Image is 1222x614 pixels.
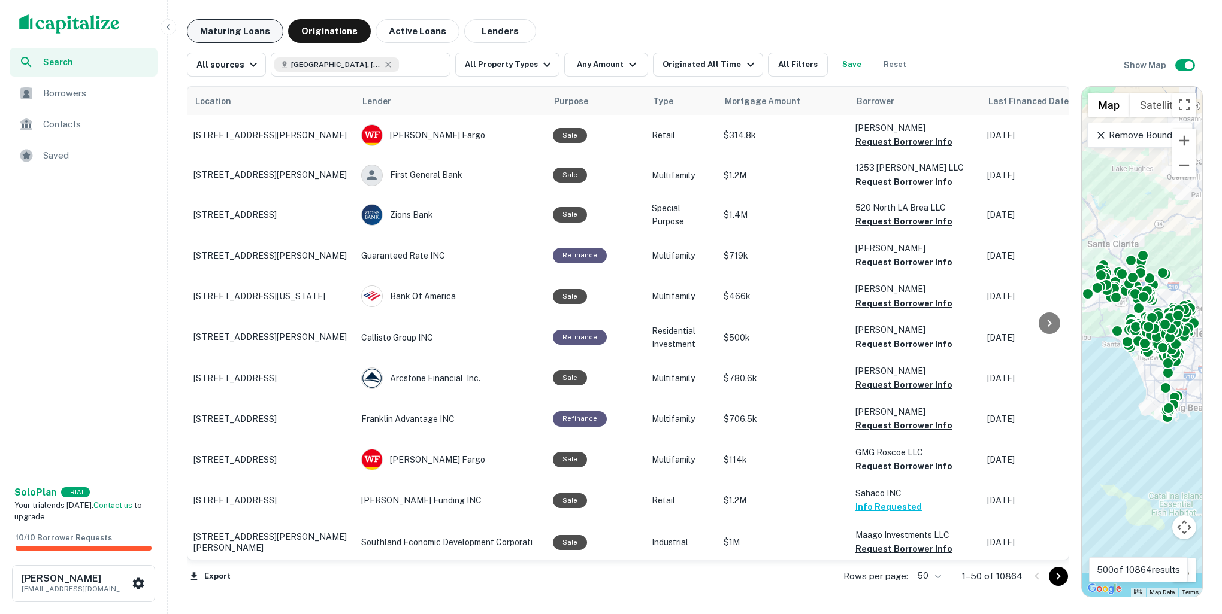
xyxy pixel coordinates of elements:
[14,501,142,522] span: Your trial ends [DATE]. to upgrade.
[855,214,952,229] button: Request Borrower Info
[288,19,371,43] button: Originations
[724,331,843,344] p: $500k
[22,574,129,583] h6: [PERSON_NAME]
[987,536,1095,549] p: [DATE]
[553,289,587,304] div: Sale
[12,565,155,602] button: [PERSON_NAME][EMAIL_ADDRESS][DOMAIN_NAME]
[361,124,541,146] div: [PERSON_NAME] Fargo
[1172,129,1196,153] button: Zoom in
[93,501,132,510] a: Contact us
[547,87,646,115] th: Purpose
[855,323,975,336] p: [PERSON_NAME]
[987,453,1095,466] p: [DATE]
[987,169,1095,182] p: [DATE]
[849,87,981,115] th: Borrower
[553,493,587,508] div: Sale
[464,19,536,43] button: Lenders
[843,569,908,583] p: Rows per page:
[1124,59,1168,72] h6: Show Map
[187,567,234,585] button: Export
[962,569,1023,583] p: 1–50 of 10864
[652,412,712,425] p: Multifamily
[553,168,587,183] div: Sale
[362,205,382,225] img: picture
[362,286,382,306] img: picture
[361,165,541,186] div: First General Bank
[553,248,607,263] div: This loan purpose was for refinancing
[361,449,541,470] div: [PERSON_NAME] Fargo
[855,337,952,351] button: Request Borrower Info
[1085,581,1124,597] img: Google
[652,372,712,385] p: Multifamily
[652,169,712,182] p: Multifamily
[361,536,541,549] p: Southland Economic Development Corporati
[1082,87,1202,597] div: 0 0
[718,87,849,115] th: Mortgage Amount
[10,48,158,77] a: Search
[988,94,1084,108] span: Last Financed Date
[10,110,158,139] a: Contacts
[1172,153,1196,177] button: Zoom out
[1095,128,1184,142] p: Remove Boundary
[855,296,952,311] button: Request Borrower Info
[1130,93,1189,117] button: Show satellite imagery
[855,282,975,296] p: [PERSON_NAME]
[855,500,922,514] button: Info Requested
[43,56,150,69] span: Search
[22,583,129,594] p: [EMAIL_ADDRESS][DOMAIN_NAME]
[193,414,349,424] p: [STREET_ADDRESS]
[554,94,604,108] span: Purpose
[724,129,843,142] p: $314.8k
[564,53,648,77] button: Any Amount
[362,125,382,145] img: picture
[981,87,1101,115] th: Last Financed Date
[193,209,349,220] p: [STREET_ADDRESS]
[653,94,689,108] span: Type
[193,250,349,261] p: [STREET_ADDRESS][PERSON_NAME]
[652,536,712,549] p: Industrial
[652,453,712,466] p: Multifamily
[855,528,975,542] p: Maago Investments LLC
[193,169,349,180] p: [STREET_ADDRESS][PERSON_NAME]
[987,290,1095,303] p: [DATE]
[553,535,587,550] div: Sale
[663,57,757,72] div: Originated All Time
[913,567,943,585] div: 50
[1182,589,1199,595] a: Terms
[1097,563,1180,577] p: 500 of 10864 results
[187,53,266,77] button: All sources
[362,368,382,388] img: picture
[193,531,349,553] p: [STREET_ADDRESS][PERSON_NAME][PERSON_NAME]
[195,94,247,108] span: Location
[553,330,607,345] div: This loan purpose was for refinancing
[724,169,843,182] p: $1.2M
[361,367,541,389] div: Arcstone Financial, Inc.
[987,412,1095,425] p: [DATE]
[987,494,1095,507] p: [DATE]
[10,141,158,170] a: Saved
[193,130,349,141] p: [STREET_ADDRESS][PERSON_NAME]
[855,121,975,135] p: [PERSON_NAME]
[724,208,843,221] p: $1.4M
[652,324,712,351] p: Residential Investment
[855,418,952,433] button: Request Borrower Info
[855,255,952,269] button: Request Borrower Info
[361,494,541,507] p: [PERSON_NAME] Funding INC
[553,411,607,426] div: This loan purpose was for refinancing
[724,372,843,385] p: $780.6k
[1162,518,1222,576] div: Chat Widget
[855,201,975,214] p: 520 North LA Brea LLC
[362,94,391,108] span: Lender
[187,19,283,43] button: Maturing Loans
[652,494,712,507] p: Retail
[987,372,1095,385] p: [DATE]
[652,249,712,262] p: Multifamily
[653,53,763,77] button: Originated All Time
[646,87,718,115] th: Type
[43,117,150,132] span: Contacts
[196,57,261,72] div: All sources
[987,208,1095,221] p: [DATE]
[855,459,952,473] button: Request Borrower Info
